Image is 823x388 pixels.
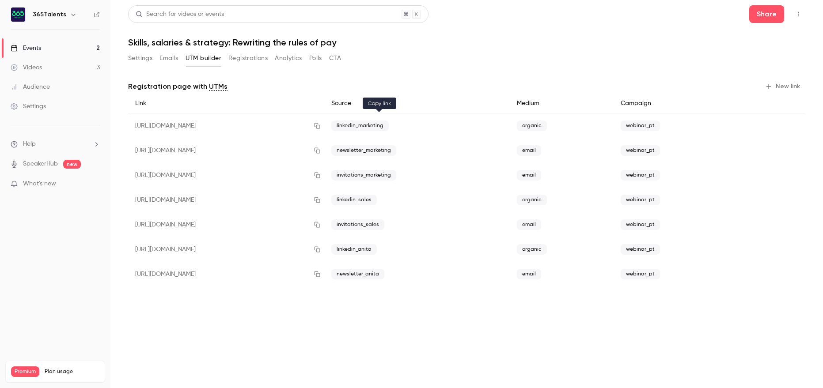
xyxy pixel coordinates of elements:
[749,5,784,23] button: Share
[324,94,510,113] div: Source
[23,159,58,169] a: SpeakerHub
[228,51,268,65] button: Registrations
[762,79,805,94] button: New link
[159,51,178,65] button: Emails
[23,139,36,149] span: Help
[331,195,377,205] span: linkedin_sales
[331,219,384,230] span: invitations_sales
[11,102,46,111] div: Settings
[517,121,547,131] span: organic
[621,121,660,131] span: webinar_pt
[621,219,660,230] span: webinar_pt
[128,37,805,48] h1: Skills, salaries & strategy: Rewriting the rules of pay
[128,94,324,113] div: Link
[209,81,228,92] a: UTMs
[329,51,341,65] button: CTA
[614,94,739,113] div: Campaign
[128,163,324,188] div: [URL][DOMAIN_NAME]
[621,269,660,279] span: webinar_pt
[128,237,324,262] div: [URL][DOMAIN_NAME]
[11,139,100,149] li: help-dropdown-opener
[33,10,66,19] h6: 365Talents
[510,94,614,113] div: Medium
[45,368,99,375] span: Plan usage
[517,269,541,279] span: email
[128,262,324,286] div: [URL][DOMAIN_NAME]
[331,170,396,181] span: invitations_marketing
[11,366,39,377] span: Premium
[331,244,377,255] span: linkedin_anita
[621,244,660,255] span: webinar_pt
[309,51,322,65] button: Polls
[186,51,221,65] button: UTM builder
[331,121,389,131] span: linkedin_marketing
[275,51,302,65] button: Analytics
[621,195,660,205] span: webinar_pt
[63,160,81,169] span: new
[11,83,50,91] div: Audience
[517,219,541,230] span: email
[11,44,41,53] div: Events
[331,269,384,279] span: newsletter_anita
[11,8,25,22] img: 365Talents
[517,145,541,156] span: email
[517,170,541,181] span: email
[128,212,324,237] div: [URL][DOMAIN_NAME]
[136,10,224,19] div: Search for videos or events
[128,188,324,212] div: [URL][DOMAIN_NAME]
[331,145,396,156] span: newsletter_marketing
[621,170,660,181] span: webinar_pt
[128,113,324,139] div: [URL][DOMAIN_NAME]
[128,51,152,65] button: Settings
[128,138,324,163] div: [URL][DOMAIN_NAME]
[89,180,100,188] iframe: Noticeable Trigger
[621,145,660,156] span: webinar_pt
[128,81,228,92] p: Registration page with
[11,63,42,72] div: Videos
[517,244,547,255] span: organic
[23,179,56,188] span: What's new
[517,195,547,205] span: organic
